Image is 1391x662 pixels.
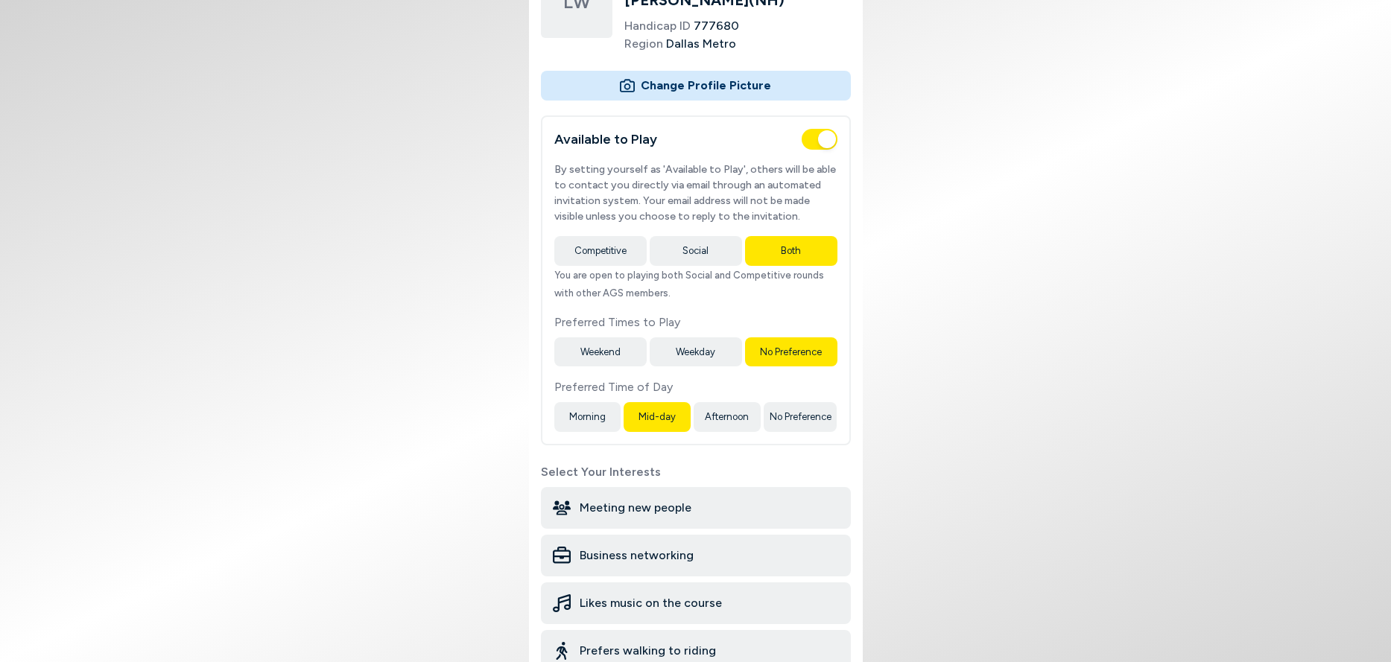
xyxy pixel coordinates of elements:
label: Preferred Times to Play [554,314,837,331]
span: Handicap ID [624,19,691,33]
button: Competitive [554,236,647,266]
button: Mid-day [624,402,691,432]
span: Meeting new people [580,499,691,517]
li: Dallas Metro [624,35,851,53]
label: Select Your Interests [541,463,851,481]
button: Both [745,236,837,266]
span: Business networking [580,547,694,564]
button: Weekday [650,337,742,367]
button: Weekend [554,337,647,367]
label: Preferred Time of Day [554,378,837,396]
li: 777680 [624,17,851,35]
h2: Available to Play [554,130,657,150]
span: Likes music on the course [580,594,722,612]
button: No Preference [745,337,837,367]
button: Morning [554,402,621,432]
span: Region [624,36,663,51]
p: By setting yourself as 'Available to Play', others will be able to contact you directly via email... [554,162,837,224]
button: Social [650,236,742,266]
span: Prefers walking to riding [580,642,716,660]
span: You are open to playing both Social and Competitive rounds with other AGS members. [554,270,824,299]
button: Afternoon [694,402,761,432]
button: No Preference [764,402,837,432]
